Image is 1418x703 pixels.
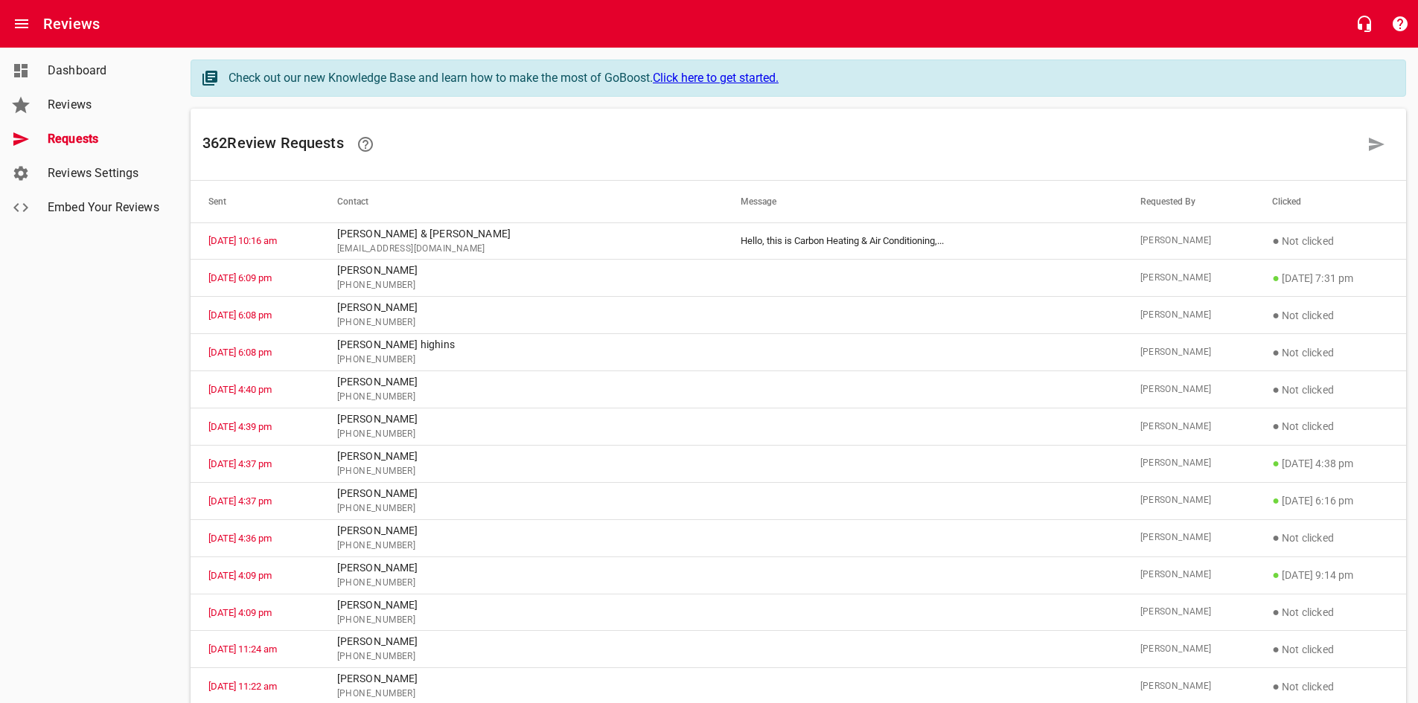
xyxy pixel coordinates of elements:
[1272,456,1280,470] span: ●
[337,337,705,353] p: [PERSON_NAME] highins
[1272,234,1280,248] span: ●
[1140,642,1237,657] span: [PERSON_NAME]
[337,242,705,257] span: [EMAIL_ADDRESS][DOMAIN_NAME]
[1272,603,1388,621] p: Not clicked
[43,12,100,36] h6: Reviews
[337,411,705,427] p: [PERSON_NAME]
[337,374,705,390] p: [PERSON_NAME]
[337,576,705,591] span: [PHONE_NUMBER]
[191,181,319,222] th: Sent
[337,687,705,702] span: [PHONE_NUMBER]
[1382,6,1418,42] button: Support Portal
[208,309,272,321] a: [DATE] 6:08 pm
[1140,456,1237,471] span: [PERSON_NAME]
[337,315,705,330] span: [PHONE_NUMBER]
[337,486,705,501] p: [PERSON_NAME]
[1272,381,1388,399] p: Not clicked
[1272,679,1280,693] span: ●
[723,222,1122,260] td: Hello, this is Carbon Heating & Air Conditioning, ...
[1358,126,1394,162] a: Request a review
[208,458,272,469] a: [DATE] 4:37 pm
[337,671,705,687] p: [PERSON_NAME]
[1272,419,1280,433] span: ●
[1140,308,1237,323] span: [PERSON_NAME]
[337,539,705,553] span: [PHONE_NUMBER]
[229,69,1390,87] div: Check out our new Knowledge Base and learn how to make the most of GoBoost.
[1272,641,1388,658] p: Not clicked
[337,390,705,405] span: [PHONE_NUMBER]
[208,272,272,283] a: [DATE] 6:09 pm
[208,607,272,618] a: [DATE] 4:09 pm
[1272,417,1388,435] p: Not clicked
[1272,306,1388,324] p: Not clicked
[348,126,383,162] a: Learn how requesting reviews can improve your online presence
[1140,345,1237,360] span: [PERSON_NAME]
[1272,566,1388,584] p: [DATE] 9:14 pm
[337,427,705,442] span: [PHONE_NUMBER]
[48,96,161,114] span: Reviews
[337,501,705,516] span: [PHONE_NUMBER]
[208,421,272,432] a: [DATE] 4:39 pm
[337,613,705,628] span: [PHONE_NUMBER]
[1272,605,1280,619] span: ●
[208,235,277,246] a: [DATE] 10:16 am
[1140,493,1237,508] span: [PERSON_NAME]
[1122,181,1255,222] th: Requested By
[208,347,272,358] a: [DATE] 6:08 pm
[1347,6,1382,42] button: Live Chat
[1272,269,1388,287] p: [DATE] 7:31 pm
[1272,678,1388,696] p: Not clicked
[1140,568,1237,582] span: [PERSON_NAME]
[1140,382,1237,397] span: [PERSON_NAME]
[337,300,705,315] p: [PERSON_NAME]
[48,130,161,148] span: Requests
[337,634,705,649] p: [PERSON_NAME]
[337,597,705,613] p: [PERSON_NAME]
[337,649,705,664] span: [PHONE_NUMBER]
[337,523,705,539] p: [PERSON_NAME]
[337,449,705,464] p: [PERSON_NAME]
[1140,605,1237,620] span: [PERSON_NAME]
[337,560,705,576] p: [PERSON_NAME]
[1140,530,1237,545] span: [PERSON_NAME]
[1272,493,1280,507] span: ●
[1140,234,1237,248] span: [PERSON_NAME]
[1272,455,1388,472] p: [DATE] 4:38 pm
[653,71,779,85] a: Click here to get started.
[337,263,705,278] p: [PERSON_NAME]
[337,278,705,293] span: [PHONE_NUMBER]
[1272,308,1280,322] span: ●
[1272,271,1280,285] span: ●
[208,533,272,544] a: [DATE] 4:36 pm
[337,464,705,479] span: [PHONE_NUMBER]
[319,181,723,222] th: Contact
[1254,181,1406,222] th: Clicked
[48,62,161,80] span: Dashboard
[202,126,1358,162] h6: 362 Review Request s
[208,681,277,692] a: [DATE] 11:22 am
[1272,642,1280,656] span: ●
[1140,271,1237,286] span: [PERSON_NAME]
[337,226,705,242] p: [PERSON_NAME] & [PERSON_NAME]
[1272,345,1280,359] span: ●
[1272,232,1388,250] p: Not clicked
[4,6,39,42] button: Open drawer
[1272,568,1280,582] span: ●
[1272,529,1388,547] p: Not clicked
[1272,492,1388,510] p: [DATE] 6:16 pm
[1272,530,1280,545] span: ●
[208,495,272,507] a: [DATE] 4:37 pm
[1140,420,1237,434] span: [PERSON_NAME]
[723,181,1122,222] th: Message
[48,164,161,182] span: Reviews Settings
[337,353,705,367] span: [PHONE_NUMBER]
[208,384,272,395] a: [DATE] 4:40 pm
[1272,344,1388,362] p: Not clicked
[1272,382,1280,397] span: ●
[208,643,277,655] a: [DATE] 11:24 am
[48,199,161,216] span: Embed Your Reviews
[208,570,272,581] a: [DATE] 4:09 pm
[1140,679,1237,694] span: [PERSON_NAME]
